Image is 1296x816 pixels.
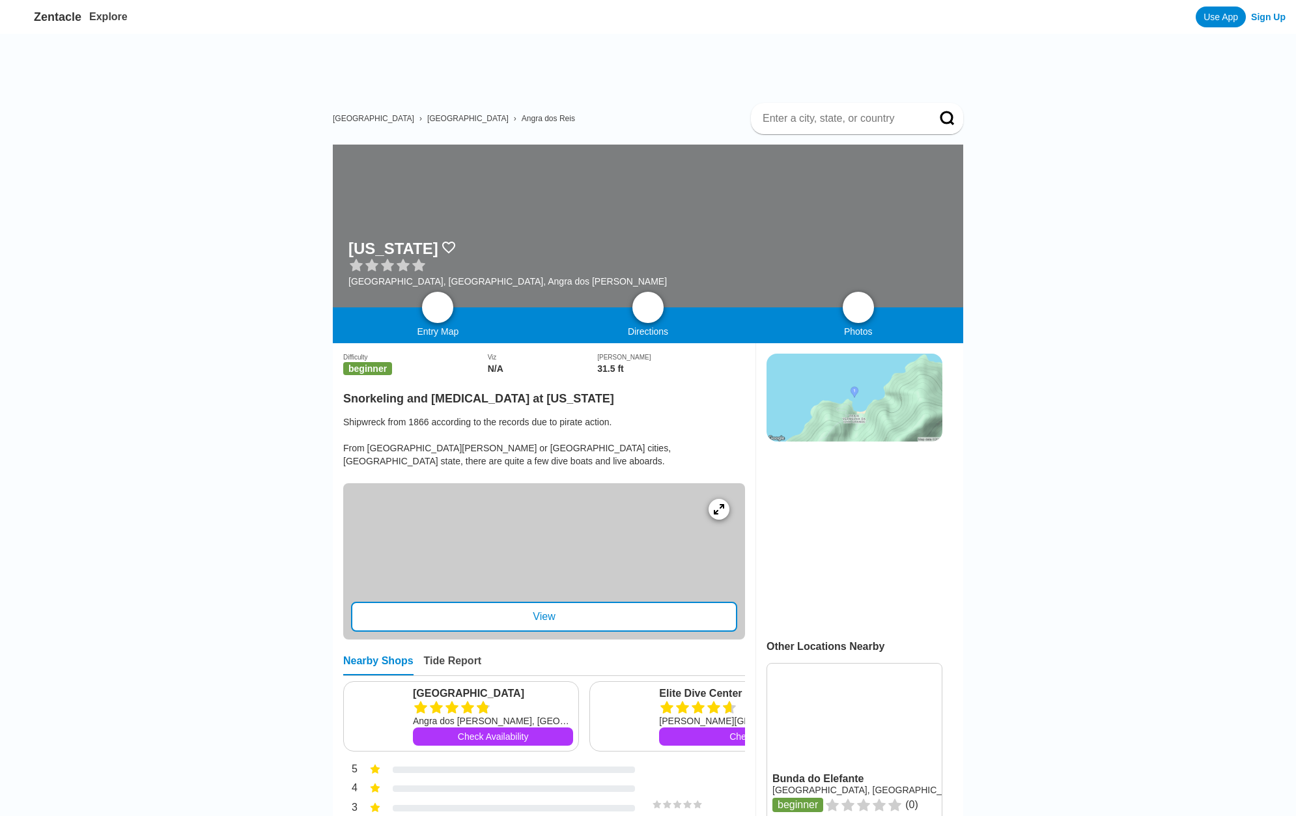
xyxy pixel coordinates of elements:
img: map [430,300,445,315]
h1: [US_STATE] [348,240,438,258]
a: Use App [1196,7,1246,27]
a: Elite Dive Center [659,687,870,700]
div: Difficulty [343,354,488,361]
span: Zentacle [34,10,81,24]
div: Viz [488,354,598,361]
a: Sign Up [1251,12,1286,22]
a: photos [843,292,874,323]
div: 4 [343,781,358,798]
a: Check Availability [413,727,573,746]
div: [PERSON_NAME] [597,354,745,361]
h2: Snorkeling and [MEDICAL_DATA] at [US_STATE] [343,384,745,406]
a: Angra dos Reis [522,114,575,123]
a: entry mapView [343,483,745,640]
a: Zentacle logoZentacle [10,7,81,27]
div: Directions [543,326,754,337]
div: 31.5 ft [597,363,745,374]
div: Other Locations Nearby [767,641,963,653]
iframe: Advertisement [767,455,941,617]
span: › [514,114,516,123]
input: Enter a city, state, or country [761,112,922,125]
div: [PERSON_NAME][GEOGRAPHIC_DATA], [GEOGRAPHIC_DATA] [659,714,870,727]
div: Angra dos [PERSON_NAME], [GEOGRAPHIC_DATA] [413,714,573,727]
div: Nearby Shops [343,655,414,675]
div: N/A [488,363,598,374]
a: [GEOGRAPHIC_DATA] [413,687,573,700]
img: Jamanta Dive Center [349,687,408,746]
img: Zentacle logo [10,7,31,27]
a: Explore [89,11,128,22]
img: Elite Dive Center [595,687,654,746]
img: staticmap [767,354,942,442]
div: View [351,602,737,632]
a: map [422,292,453,323]
a: [GEOGRAPHIC_DATA] [333,114,414,123]
a: [GEOGRAPHIC_DATA] [427,114,509,123]
img: photos [851,300,866,315]
span: › [419,114,422,123]
img: directions [640,300,656,315]
div: Tide Report [424,655,482,675]
div: Entry Map [333,326,543,337]
div: [GEOGRAPHIC_DATA], [GEOGRAPHIC_DATA], Angra dos [PERSON_NAME] [348,276,667,287]
iframe: Advertisement [343,34,963,92]
div: 5 [343,762,358,779]
span: beginner [343,362,392,375]
a: Check Availability [659,727,870,746]
div: Shipwreck from 1866 according to the records due to pirate action. From [GEOGRAPHIC_DATA][PERSON_... [343,415,745,468]
div: Photos [753,326,963,337]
